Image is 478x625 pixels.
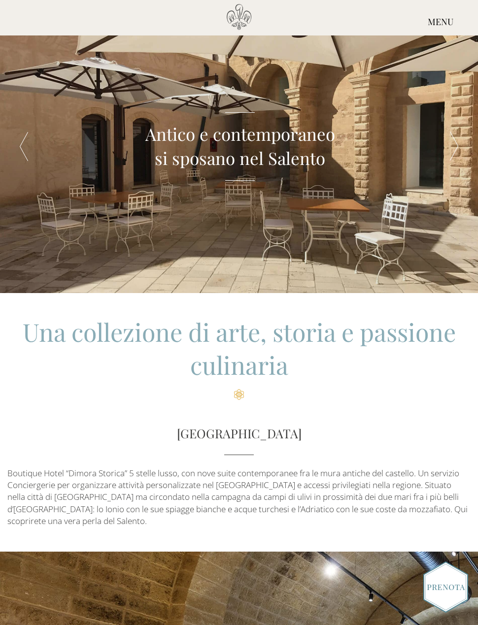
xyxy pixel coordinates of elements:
h2: [GEOGRAPHIC_DATA] [7,425,471,455]
img: Castello di Ugento [227,4,251,30]
span: Una collezione di arte, storia e passione culinaria [23,315,456,382]
p: Boutique Hotel “Dimora Storica” 5 stelle lusso, con nove suite contemporanee fra le mura antiche ... [7,467,471,527]
div: MENU [403,4,478,40]
img: Book_Button_Italian.png [423,561,468,613]
h2: Antico e contemporaneo si sposano nel Salento [145,122,335,170]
